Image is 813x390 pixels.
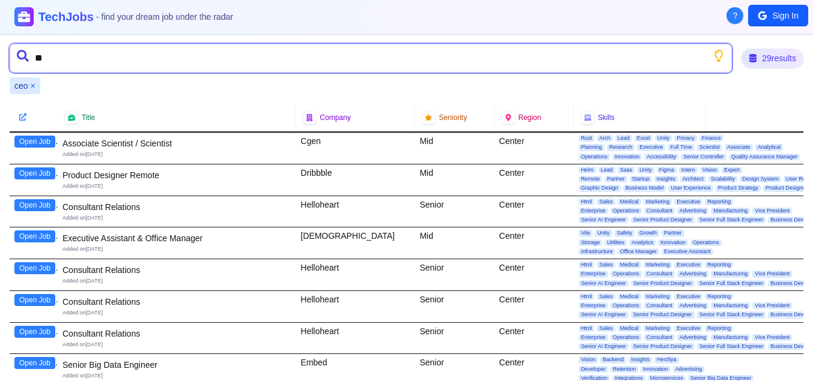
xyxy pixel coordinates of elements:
[579,280,629,287] span: Senior AI Engineer
[495,354,574,385] div: Center
[677,302,709,309] span: Advertising
[618,167,635,173] span: Saas
[677,208,709,214] span: Advertising
[631,343,695,350] span: Senior Product Designer
[62,232,291,244] div: Executive Assistant & Office Manager
[615,135,632,142] span: Lead
[631,217,695,223] span: Senior Product Designer
[674,262,702,268] span: Executive
[674,293,702,300] span: Executive
[579,375,610,382] span: Verification
[713,50,725,62] button: Show search tips
[62,214,291,222] div: Added on [DATE]
[644,325,672,332] span: Marketing
[697,217,766,223] span: Senior Full Stack Engineer
[495,164,574,196] div: Center
[62,372,291,380] div: Added on [DATE]
[705,199,733,205] span: Reporting
[595,230,612,236] span: Unity
[579,135,595,142] span: Rust
[62,328,291,340] div: Consultant Relations
[296,291,415,322] div: Helloheart
[62,201,291,213] div: Consultant Relations
[662,248,713,255] span: Executive Assistant
[579,185,621,191] span: Graphic Design
[82,113,95,122] span: Title
[705,325,733,332] span: Reporting
[495,259,574,290] div: Center
[579,248,615,255] span: Infrastructure
[733,10,738,22] span: ?
[14,294,55,306] button: Open Job
[597,293,615,300] span: Sales
[14,80,28,92] span: ceo
[618,262,641,268] span: Medical
[752,271,792,277] span: Vice President
[629,239,656,246] span: Analytics
[644,208,675,214] span: Consultant
[579,230,592,236] span: Vite
[648,375,686,382] span: Microservices
[668,185,713,191] span: User Experience
[611,366,639,373] span: Retention
[612,154,642,160] span: Innovation
[579,366,608,373] span: Developer
[579,176,603,182] span: Remote
[415,291,494,322] div: Senior
[579,239,603,246] span: Storage
[296,164,415,196] div: Dribbble
[415,354,494,385] div: Senior
[725,144,753,151] span: Associate
[14,326,55,338] button: Open Job
[62,245,291,253] div: Added on [DATE]
[752,302,792,309] span: Vice President
[598,113,615,122] span: Skills
[644,302,675,309] span: Consultant
[700,167,719,173] span: Vision
[296,227,415,259] div: [DEMOGRAPHIC_DATA]
[415,133,494,164] div: Mid
[579,144,604,151] span: Planning
[705,293,733,300] span: Reporting
[752,334,792,341] span: Vice President
[697,343,766,350] span: Senior Full Stack Engineer
[618,199,641,205] span: Medical
[62,182,291,190] div: Added on [DATE]
[755,144,784,151] span: Analytical
[519,113,541,122] span: Region
[296,196,415,227] div: Helloheart
[644,154,678,160] span: Accessibility
[618,325,641,332] span: Medical
[604,176,627,182] span: Partner
[655,135,672,142] span: Unity
[677,271,709,277] span: Advertising
[296,259,415,290] div: Helloheart
[415,164,494,196] div: Mid
[615,230,635,236] span: Safety
[681,154,726,160] span: Senior Controller
[38,8,233,25] h1: TechJobs
[415,227,494,259] div: Mid
[579,154,610,160] span: Operations
[296,354,415,385] div: Embed
[740,176,781,182] span: Design System
[711,208,750,214] span: Manufacturing
[705,262,733,268] span: Reporting
[711,302,750,309] span: Manufacturing
[631,311,695,318] span: Senior Product Designer
[618,293,641,300] span: Medical
[611,271,642,277] span: Operations
[644,262,672,268] span: Marketing
[644,334,675,341] span: Consultant
[495,196,574,227] div: Center
[320,113,350,122] span: Company
[637,167,654,173] span: Unity
[415,323,494,354] div: Senior
[654,356,679,363] span: Herzliya
[611,302,642,309] span: Operations
[495,133,574,164] div: Center
[654,176,678,182] span: Insights
[579,167,596,173] span: Helm
[495,227,574,259] div: Center
[680,176,706,182] span: Architect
